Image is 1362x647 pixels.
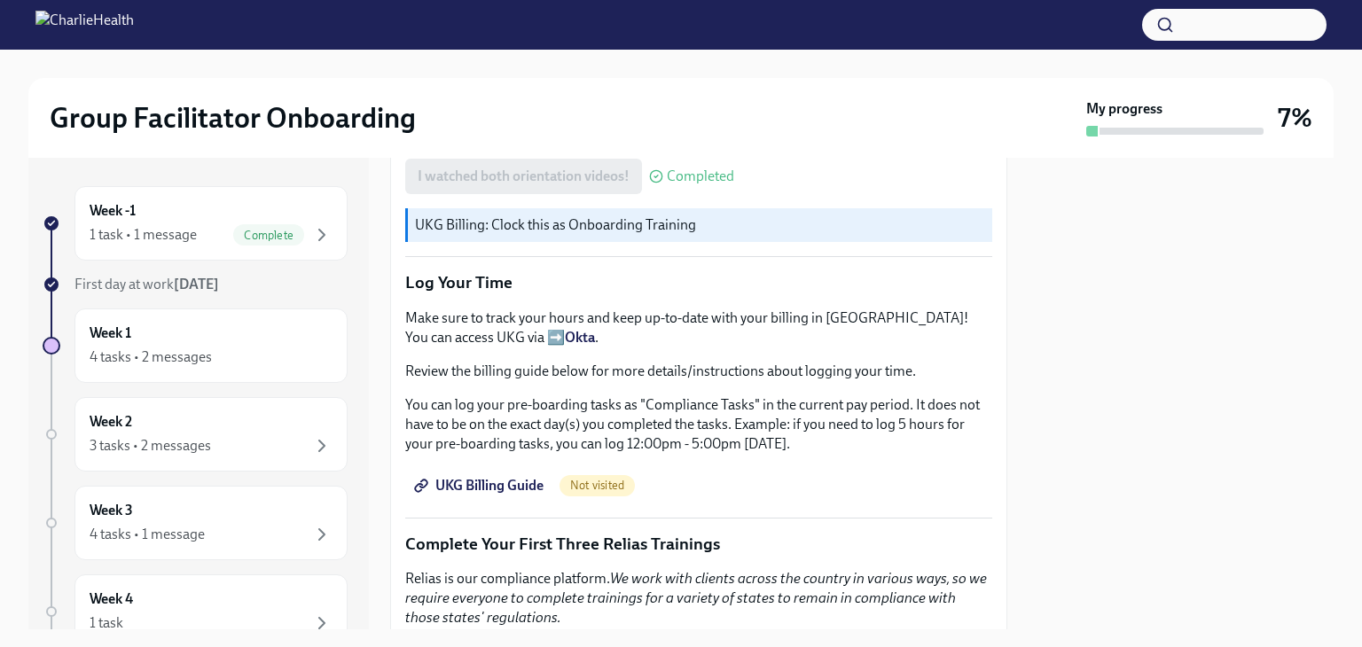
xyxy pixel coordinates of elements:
p: Log Your Time [405,271,992,294]
h6: Week -1 [90,201,136,221]
div: 1 task [90,613,123,633]
span: Complete [233,229,304,242]
h6: Week 4 [90,589,133,609]
p: Review the billing guide below for more details/instructions about logging your time. [405,362,992,381]
div: 3 tasks • 2 messages [90,436,211,456]
a: Week -11 task • 1 messageComplete [43,186,348,261]
div: 4 tasks • 1 message [90,525,205,544]
p: Relias is our compliance platform. [405,569,992,628]
span: Completed [667,169,734,183]
h2: Group Facilitator Onboarding [50,100,416,136]
span: Not visited [560,479,635,492]
a: Week 14 tasks • 2 messages [43,308,348,383]
h3: 7% [1278,102,1312,134]
em: We work with clients across the country in various ways, so we require everyone to complete train... [405,570,987,626]
p: Complete Your First Three Relias Trainings [405,533,992,556]
p: You can log your pre-boarding tasks as "Compliance Tasks" in the current pay period. It does not ... [405,395,992,454]
p: UKG Billing: Clock this as Onboarding Training [415,215,985,235]
span: First day at work [74,276,219,292]
span: UKG Billing Guide [418,477,544,495]
img: CharlieHealth [35,11,134,39]
a: UKG Billing Guide [405,468,556,503]
div: 1 task • 1 message [90,225,197,245]
a: Okta [565,329,595,346]
a: Week 23 tasks • 2 messages [43,397,348,472]
div: 4 tasks • 2 messages [90,347,212,367]
strong: [DATE] [174,276,219,292]
h6: Week 1 [90,323,131,343]
p: Make sure to track your hours and keep up-to-date with your billing in [GEOGRAPHIC_DATA]! You can... [405,308,992,347]
a: First day at work[DATE] [43,275,348,294]
a: Week 34 tasks • 1 message [43,486,348,560]
strong: My progress [1086,99,1162,119]
h6: Week 3 [90,501,133,520]
h6: Week 2 [90,412,132,432]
